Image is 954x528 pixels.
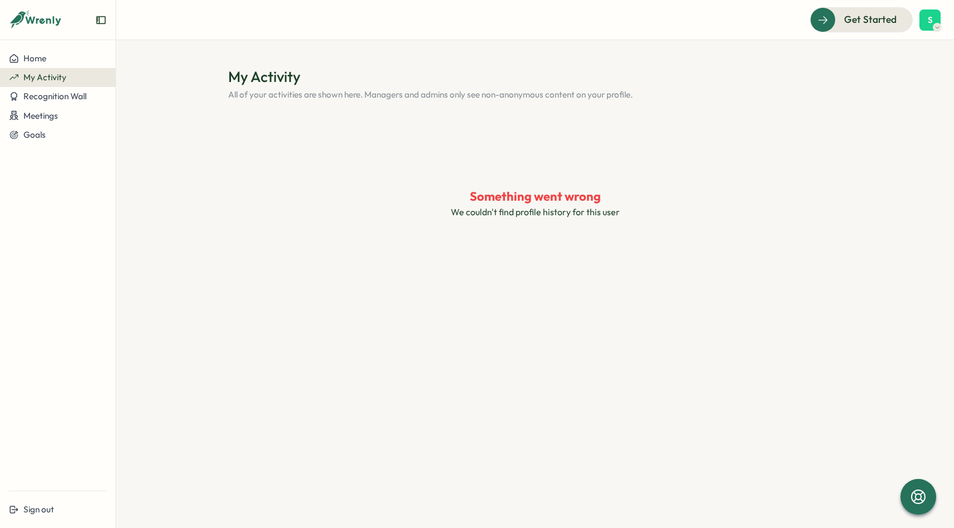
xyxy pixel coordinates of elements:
p: We couldn't find profile history for this user [451,205,620,219]
span: S [928,15,933,25]
span: Recognition Wall [23,91,86,101]
h1: My Activity [228,67,842,86]
button: S [919,9,941,31]
span: My Activity [23,72,66,83]
span: Sign out [23,504,54,515]
span: Goals [23,129,46,140]
button: Get Started [810,7,913,32]
button: Expand sidebar [95,14,107,26]
p: Something went wrong [470,188,601,205]
span: Meetings [23,110,58,121]
p: All of your activities are shown here. Managers and admins only see non-anonymous content on your... [228,89,842,101]
span: Home [23,53,46,64]
span: Get Started [844,12,897,27]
